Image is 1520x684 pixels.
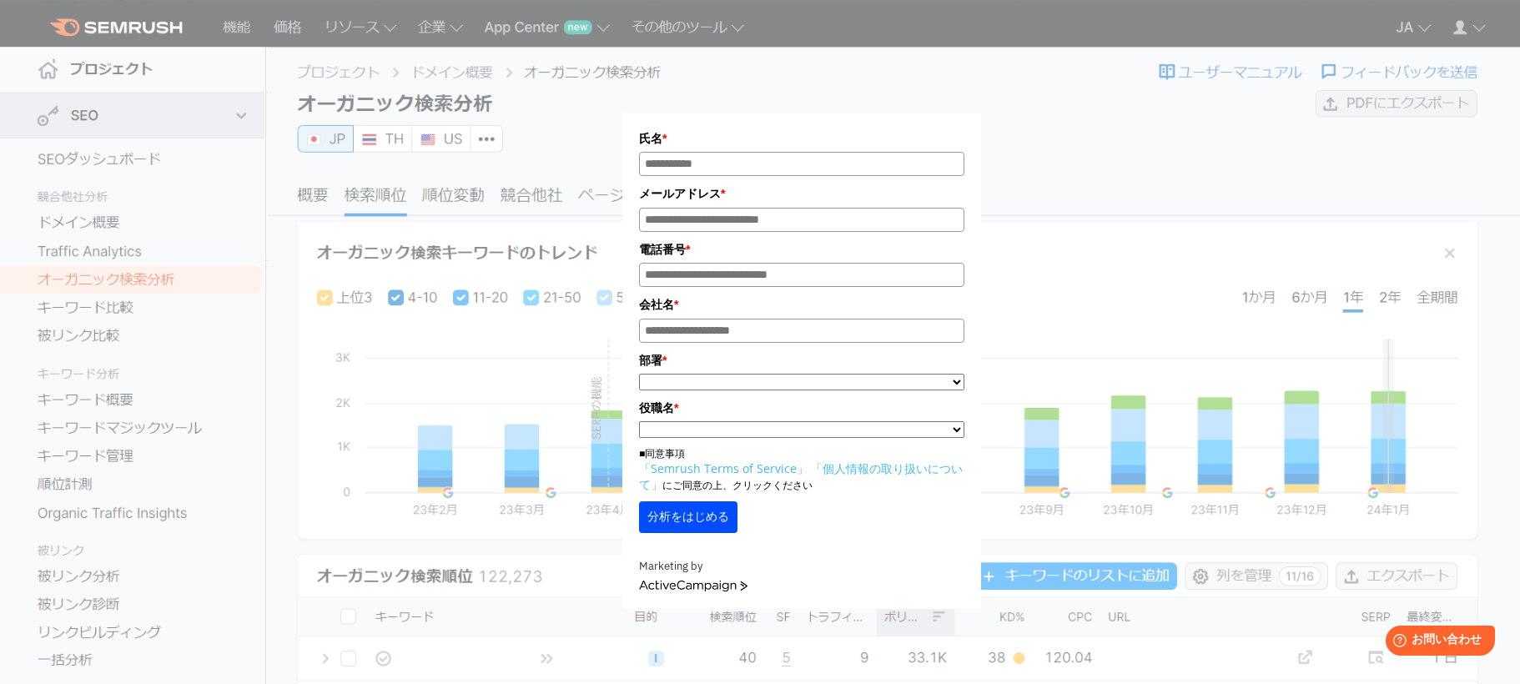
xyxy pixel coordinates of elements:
label: 部署 [639,351,964,370]
label: 氏名 [639,129,964,148]
label: 会社名 [639,295,964,314]
a: 「Semrush Terms of Service」 [639,460,808,476]
div: Marketing by [639,558,964,576]
a: 「個人情報の取り扱いについて」 [639,460,963,492]
button: 分析をはじめる [639,501,737,533]
p: ■同意事項 にご同意の上、クリックください [639,446,964,493]
label: 電話番号 [639,240,964,259]
iframe: Help widget launcher [1372,619,1502,666]
label: メールアドレス [639,184,964,203]
label: 役職名 [639,399,964,417]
